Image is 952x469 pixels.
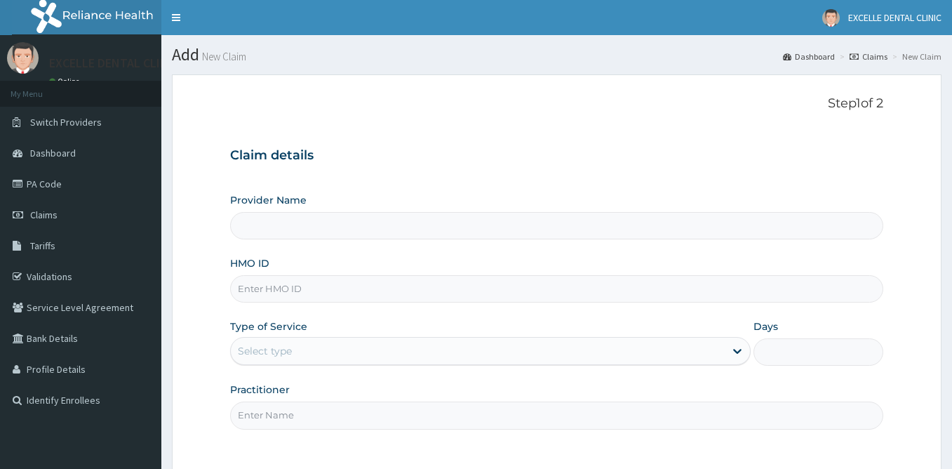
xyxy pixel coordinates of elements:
img: User Image [7,42,39,74]
label: Practitioner [230,383,290,397]
span: Tariffs [30,239,55,252]
span: Switch Providers [30,116,102,128]
input: Enter HMO ID [230,275,883,303]
h3: Claim details [230,148,883,164]
small: New Claim [199,51,246,62]
input: Enter Name [230,402,883,429]
a: Claims [850,51,887,62]
img: User Image [822,9,840,27]
label: Provider Name [230,193,307,207]
label: Days [753,319,778,333]
span: EXCELLE DENTAL CLINIC [848,11,941,24]
label: HMO ID [230,256,269,270]
div: Select type [238,344,292,358]
p: EXCELLE DENTAL CLINIC [49,57,179,70]
h1: Add [172,46,941,64]
a: Online [49,77,83,86]
p: Step 1 of 2 [230,96,883,112]
li: New Claim [889,51,941,62]
span: Claims [30,209,58,221]
span: Dashboard [30,147,76,159]
label: Type of Service [230,319,307,333]
a: Dashboard [783,51,835,62]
